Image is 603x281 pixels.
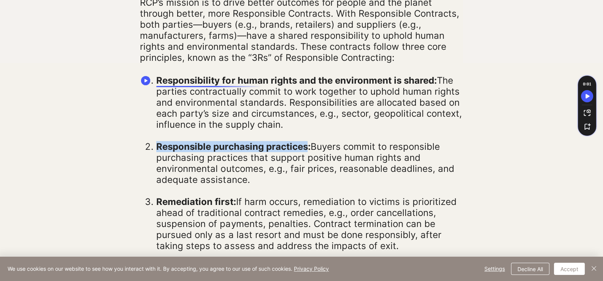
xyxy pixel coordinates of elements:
[8,265,329,272] span: We use cookies on our website to see how you interact with it. By accepting, you agree to our use...
[294,265,329,272] a: Privacy Policy
[589,263,598,275] button: Close
[156,141,310,152] span: Responsible purchasing practices:
[156,141,454,185] span: Buyers commit to responsible purchasing practices that support positive human rights and environm...
[589,264,598,273] img: Close
[156,75,436,86] span: Responsibility for human rights and the environment is shared:
[511,263,549,275] button: Decline All
[156,196,456,251] span: If harm occurs, remediation to victims is prioritized ahead of traditional contract remedies, e.g...
[156,75,462,130] span: The parties contractually commit to work together to uphold human rights and environmental standa...
[484,263,505,275] span: Settings
[156,196,236,207] span: Remediation first:
[554,263,585,275] button: Accept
